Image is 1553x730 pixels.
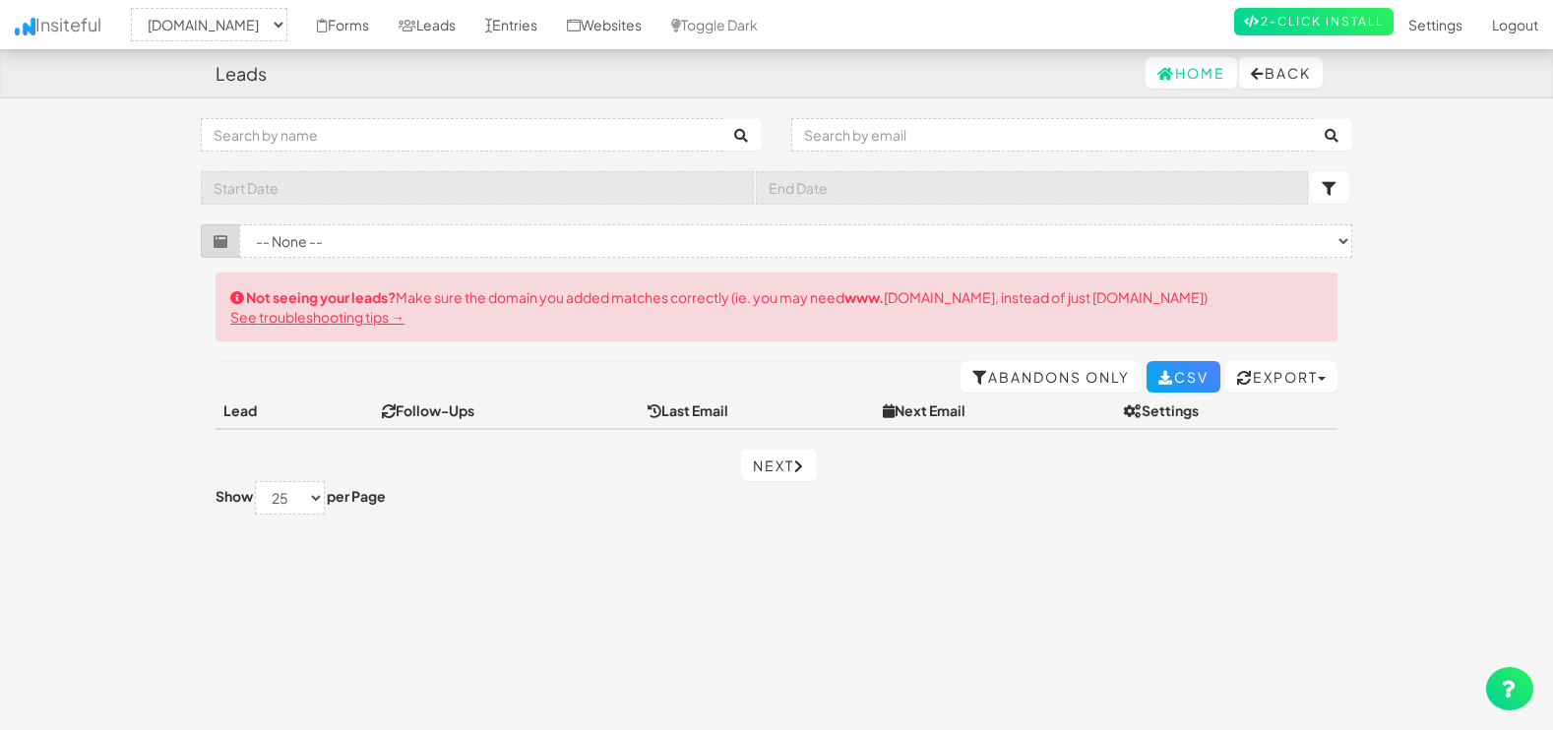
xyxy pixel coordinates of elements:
button: Export [1225,361,1337,393]
th: Follow-Ups [374,393,639,429]
th: Last Email [640,393,876,429]
a: CSV [1147,361,1220,393]
input: Search by name [201,118,723,152]
a: Home [1146,57,1237,89]
label: Show [216,486,253,506]
label: per Page [327,486,386,506]
button: Back [1239,57,1323,89]
th: Settings [1116,393,1337,429]
strong: Not seeing your leads? [246,288,396,306]
input: Start Date [201,171,754,205]
strong: www. [844,288,884,306]
th: Lead [216,393,336,429]
input: Search by email [791,118,1314,152]
input: End Date [756,171,1309,205]
th: Next Email [875,393,1116,429]
img: icon.png [15,18,35,35]
a: Next [741,450,817,481]
a: 2-Click Install [1234,8,1394,35]
a: Abandons Only [961,361,1142,393]
div: Make sure the domain you added matches correctly (ie. you may need [DOMAIN_NAME], instead of just... [216,273,1337,341]
h4: Leads [216,64,267,84]
a: See troubleshooting tips → [230,308,404,326]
